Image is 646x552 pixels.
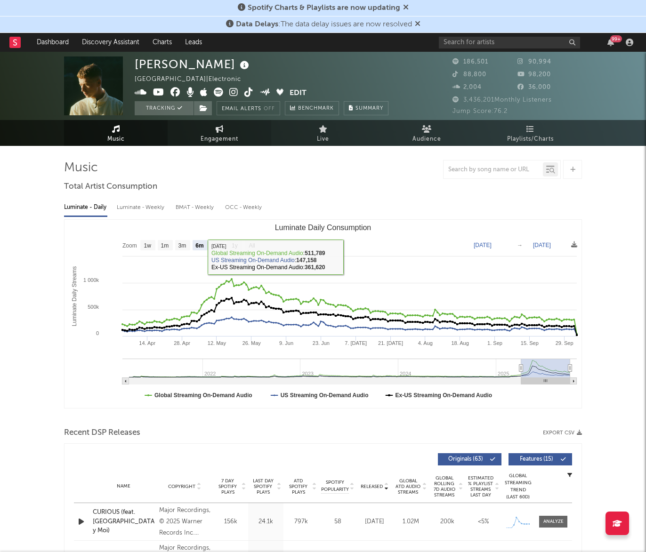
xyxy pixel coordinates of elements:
[478,120,582,146] a: Playlists/Charts
[236,21,278,28] span: Data Delays
[317,134,329,145] span: Live
[30,33,75,52] a: Dashboard
[515,456,558,462] span: Features ( 15 )
[439,37,580,48] input: Search for artists
[451,340,468,346] text: 18. Aug
[396,392,493,399] text: Ex-US Streaming On-Demand Audio
[249,242,255,249] text: All
[452,59,488,65] span: 186,501
[431,517,463,527] div: 200k
[285,101,339,115] a: Benchmark
[395,517,427,527] div: 1.02M
[168,120,271,146] a: Engagement
[359,517,390,527] div: [DATE]
[242,340,261,346] text: 26. May
[232,242,238,249] text: 1y
[431,475,457,498] span: Global Rolling 7D Audio Streams
[298,103,334,114] span: Benchmark
[378,340,403,346] text: 21. [DATE]
[107,134,125,145] span: Music
[556,340,573,346] text: 29. Sep
[174,340,190,346] text: 28. Apr
[543,430,582,436] button: Export CSV
[415,21,420,28] span: Dismiss
[412,134,441,145] span: Audience
[139,340,155,346] text: 14. Apr
[452,108,508,114] span: Jump Score: 76.2
[93,508,154,536] a: CURIOUS (feat. [GEOGRAPHIC_DATA] y Moi)
[159,505,210,539] div: Major Recordings, © 2025 Warner Records Inc. under exclusive license from Viewfinder Recordings L...
[468,475,493,498] span: Estimated % Playlist Streams Last Day
[250,478,275,495] span: Last Day Spotify Plays
[154,392,252,399] text: Global Streaming On-Demand Audio
[195,242,203,249] text: 6m
[345,340,367,346] text: 7. [DATE]
[212,242,223,249] text: YTD
[71,266,78,326] text: Luminate Daily Streams
[248,4,400,12] span: Spotify Charts & Playlists are now updating
[208,340,226,346] text: 12. May
[250,517,281,527] div: 24.1k
[64,120,168,146] a: Music
[178,242,186,249] text: 3m
[75,33,146,52] a: Discovery Assistant
[122,242,137,249] text: Zoom
[533,242,551,248] text: [DATE]
[468,517,499,527] div: <5%
[264,106,275,112] em: Off
[418,340,433,346] text: 4. Aug
[474,242,492,248] text: [DATE]
[215,478,240,495] span: 7 Day Spotify Plays
[135,74,252,85] div: [GEOGRAPHIC_DATA] | Electronic
[64,181,157,192] span: Total Artist Consumption
[201,134,238,145] span: Engagement
[146,33,178,52] a: Charts
[88,304,99,310] text: 500k
[375,120,478,146] a: Audience
[215,517,246,527] div: 156k
[444,456,487,462] span: Originals ( 63 )
[313,340,330,346] text: 23. Jun
[438,453,501,465] button: Originals(63)
[117,200,166,216] div: Luminate - Weekly
[290,88,307,99] button: Edit
[517,59,551,65] span: 90,994
[452,72,486,78] span: 88,800
[607,39,614,46] button: 99+
[96,330,99,336] text: 0
[610,35,622,42] div: 99 +
[403,4,409,12] span: Dismiss
[395,478,421,495] span: Global ATD Audio Streams
[65,220,581,408] svg: Luminate Daily Consumption
[225,200,263,216] div: OCC - Weekly
[355,106,383,111] span: Summary
[487,340,502,346] text: 1. Sep
[452,84,482,90] span: 2,004
[217,101,280,115] button: Email AlertsOff
[135,56,251,72] div: [PERSON_NAME]
[161,242,169,249] text: 1m
[64,200,107,216] div: Luminate - Daily
[176,200,216,216] div: BMAT - Weekly
[275,224,371,232] text: Luminate Daily Consumption
[271,120,375,146] a: Live
[279,340,293,346] text: 9. Jun
[521,340,539,346] text: 15. Sep
[83,277,99,283] text: 1 000k
[144,242,152,249] text: 1w
[444,166,543,174] input: Search by song name or URL
[281,392,369,399] text: US Streaming On-Demand Audio
[236,21,412,28] span: : The data delay issues are now resolved
[286,478,311,495] span: ATD Spotify Plays
[507,134,554,145] span: Playlists/Charts
[286,517,316,527] div: 797k
[517,84,551,90] span: 36,000
[361,484,383,489] span: Released
[517,72,551,78] span: 98,200
[178,33,209,52] a: Leads
[93,483,154,490] div: Name
[452,97,552,103] span: 3,436,201 Monthly Listeners
[64,427,140,439] span: Recent DSP Releases
[321,517,354,527] div: 58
